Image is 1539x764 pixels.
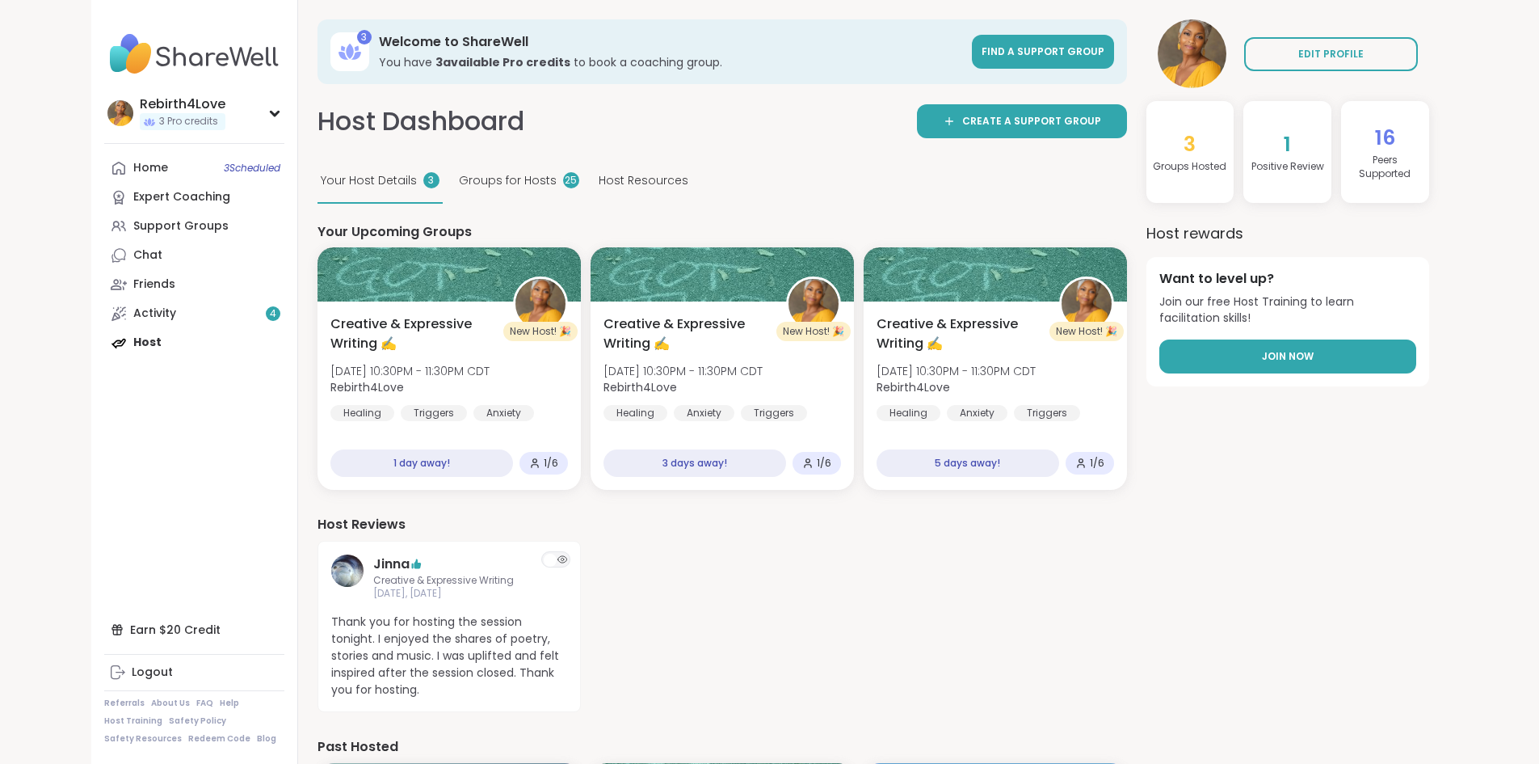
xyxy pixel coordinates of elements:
[962,114,1101,129] span: Create a support group
[104,658,284,687] a: Logout
[1348,154,1423,181] h4: Peers Supported
[330,379,404,395] b: Rebirth4Love
[817,457,831,470] span: 1 / 6
[1049,322,1124,341] div: New Host! 🎉
[104,715,162,727] a: Host Training
[330,450,513,477] div: 1 day away!
[877,450,1059,477] div: 5 days away!
[373,587,525,601] span: [DATE], [DATE]
[776,322,851,341] div: New Host! 🎉
[741,405,807,421] div: Triggers
[379,33,962,51] h3: Welcome to ShareWell
[947,405,1007,421] div: Anxiety
[196,698,213,709] a: FAQ
[401,405,467,421] div: Triggers
[1146,222,1429,244] h3: Host rewards
[1090,457,1104,470] span: 1 / 6
[317,516,1127,534] h4: Host Reviews
[331,555,364,601] a: Jinna
[133,160,168,176] div: Home
[373,574,525,588] span: Creative & Expressive Writing
[1251,160,1324,174] h4: Positive Review
[603,363,763,379] span: [DATE] 10:30PM - 11:30PM CDT
[1284,130,1291,158] span: 1
[603,314,768,353] span: Creative & Expressive Writing ✍️
[104,154,284,183] a: Home3Scheduled
[1153,160,1226,174] h4: Groups Hosted
[603,450,786,477] div: 3 days away!
[982,44,1104,58] span: Find a support group
[104,733,182,745] a: Safety Resources
[603,405,667,421] div: Healing
[104,615,284,644] div: Earn $20 Credit
[1062,279,1112,329] img: Rebirth4Love
[133,247,162,264] div: Chat
[674,405,734,421] div: Anxiety
[917,104,1127,138] a: Create a support group
[317,223,1127,241] h4: Your Upcoming Groups
[331,614,567,699] span: Thank you for hosting the session tonight. I enjoyed the shares of poetry, stories and music. I w...
[877,405,940,421] div: Healing
[1184,130,1196,158] span: 3
[104,26,284,82] img: ShareWell Nav Logo
[972,35,1114,69] a: Find a support group
[788,279,839,329] img: Rebirth4Love
[357,30,372,44] div: 3
[330,314,495,353] span: Creative & Expressive Writing ✍️
[1298,47,1364,61] span: EDIT PROFILE
[133,218,229,234] div: Support Groups
[104,270,284,299] a: Friends
[104,183,284,212] a: Expert Coaching
[599,172,688,189] span: Host Resources
[1158,19,1226,88] img: Rebirth4Love
[188,733,250,745] a: Redeem Code
[321,172,417,189] span: Your Host Details
[503,322,578,341] div: New Host! 🎉
[1375,124,1395,152] span: 16
[330,363,490,379] span: [DATE] 10:30PM - 11:30PM CDT
[877,314,1041,353] span: Creative & Expressive Writing ✍️
[435,54,570,70] b: 3 available Pro credit s
[877,379,950,395] b: Rebirth4Love
[140,95,225,113] div: Rebirth4Love
[169,715,226,727] a: Safety Policy
[159,115,218,129] span: 3 Pro credits
[104,212,284,241] a: Support Groups
[544,457,558,470] span: 1 / 6
[257,733,276,745] a: Blog
[459,172,557,189] span: Groups for Hosts
[563,172,579,188] div: 25
[224,162,280,175] span: 3 Scheduled
[331,555,364,587] img: Jinna
[1262,349,1314,364] span: Join Now
[330,405,394,421] div: Healing
[133,306,176,322] div: Activity
[133,189,230,205] div: Expert Coaching
[151,698,190,709] a: About Us
[133,276,175,293] div: Friends
[270,307,276,321] span: 4
[1159,294,1416,326] span: Join our free Host Training to learn facilitation skills!
[877,363,1036,379] span: [DATE] 10:30PM - 11:30PM CDT
[220,698,239,709] a: Help
[104,241,284,270] a: Chat
[1244,37,1418,71] a: EDIT PROFILE
[515,279,566,329] img: Rebirth4Love
[132,665,173,681] div: Logout
[107,100,133,126] img: Rebirth4Love
[1014,405,1080,421] div: Triggers
[1159,340,1416,374] a: Join Now
[603,379,677,395] b: Rebirth4Love
[379,54,962,70] h3: You have to book a coaching group.
[1159,270,1416,288] h4: Want to level up?
[317,738,1127,756] h4: Past Hosted
[104,299,284,328] a: Activity4
[473,405,534,421] div: Anxiety
[373,555,410,574] a: Jinna
[104,698,145,709] a: Referrals
[317,103,524,140] h1: Host Dashboard
[423,172,439,188] div: 3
